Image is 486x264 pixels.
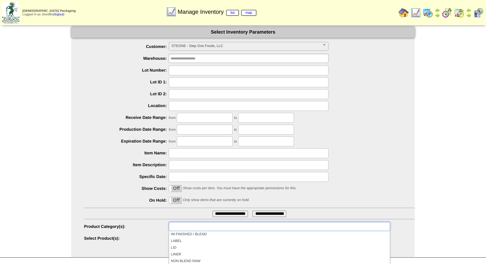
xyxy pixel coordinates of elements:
[169,197,182,204] div: OnOff
[84,103,169,108] label: Location:
[473,8,483,18] img: calendarcustomer.gif
[241,10,256,16] a: map
[178,9,256,15] span: Manage Inventory
[166,7,176,17] img: line_graph.gif
[169,185,182,192] div: OnOff
[234,140,237,144] span: to
[71,27,415,38] div: Select Inventory Parameters
[466,13,471,18] img: arrowright.gif
[84,186,169,191] label: Show Costs:
[398,8,409,18] img: home.gif
[423,8,433,18] img: calendarprod.gif
[84,56,169,61] label: Warehouse:
[84,115,169,120] label: Receive Date Range:
[183,198,249,202] span: Only show items that are currently on hold.
[84,224,169,229] label: Product Category(s):
[84,236,169,241] label: Select Product(s):
[84,68,169,73] label: Lot Number:
[22,9,76,13] span: [DEMOGRAPHIC_DATA] Packaging
[84,198,169,203] label: On Hold:
[169,140,176,144] span: from
[442,8,452,18] img: calendarblend.gif
[466,8,471,13] img: arrowleft.gif
[84,80,169,84] label: Lot ID 1:
[435,13,440,18] img: arrowright.gif
[226,10,239,16] a: list
[169,116,176,120] span: from
[169,197,181,204] label: Off
[169,128,176,132] span: from
[411,8,421,18] img: line_graph.gif
[169,231,390,238] li: IM FINISHED / BLEND
[169,245,390,251] li: LID
[84,44,169,49] label: Customer:
[234,116,237,120] span: to
[183,186,297,190] span: Show costs per item. You must have the appropriate permissions for this.
[84,91,169,96] label: Lot ID 2:
[454,8,464,18] img: calendarinout.gif
[84,162,169,167] label: Item Description:
[172,42,320,50] span: STEONE - Step One Foods, LLC
[53,13,64,16] a: (logout)
[169,238,390,245] li: LABEL
[169,251,390,258] li: LINER
[84,139,169,144] label: Expiration Date Range:
[169,185,181,192] label: Off
[84,174,169,179] label: Specific Date:
[84,127,169,132] label: Production Date Range:
[84,151,169,155] label: Item Name:
[2,2,19,23] img: zoroco-logo-small.webp
[22,9,76,16] span: Logged in as Jluedtke
[234,128,237,132] span: to
[435,8,440,13] img: arrowleft.gif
